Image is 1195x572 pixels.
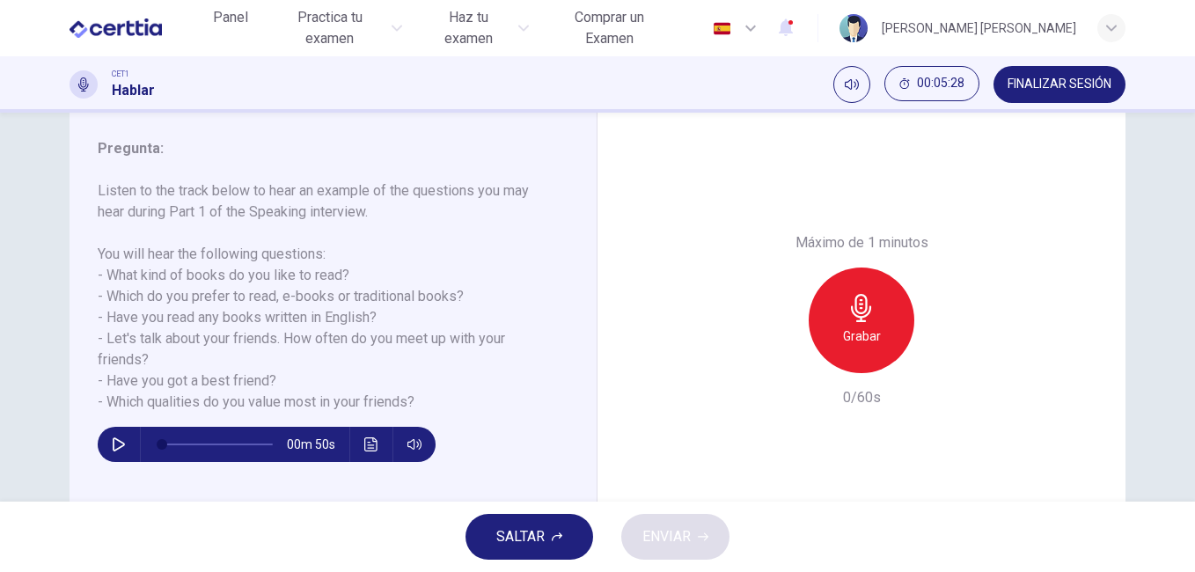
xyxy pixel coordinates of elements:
h6: Listen to the track below to hear an example of the questions you may hear during Part 1 of the S... [98,180,547,413]
span: Haz tu examen [423,7,512,49]
span: SALTAR [496,524,545,549]
span: FINALIZAR SESIÓN [1008,77,1111,92]
button: Haz tu examen [416,2,535,55]
span: 00:05:28 [917,77,964,91]
div: Ocultar [884,66,979,103]
span: Practica tu examen [273,7,387,49]
a: CERTTIA logo [70,11,202,46]
span: Comprar un Examen [550,7,669,49]
span: Panel [213,7,248,28]
div: Silenciar [833,66,870,103]
h6: Pregunta : [98,138,547,159]
h6: 0/60s [843,387,881,408]
div: [PERSON_NAME] [PERSON_NAME] [882,18,1076,39]
button: 00:05:28 [884,66,979,101]
h6: Grabar [843,326,881,347]
button: Grabar [809,268,914,373]
span: 00m 50s [287,427,349,462]
span: CET1 [112,68,129,80]
img: Profile picture [839,14,868,42]
button: Haz clic para ver la transcripción del audio [357,427,385,462]
img: es [711,22,733,35]
button: Panel [202,2,259,33]
h6: Máximo de 1 minutos [795,232,928,253]
button: Practica tu examen [266,2,410,55]
button: SALTAR [466,514,593,560]
button: Comprar un Examen [543,2,676,55]
a: Panel [202,2,259,55]
img: CERTTIA logo [70,11,162,46]
button: FINALIZAR SESIÓN [993,66,1125,103]
h1: Hablar [112,80,155,101]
